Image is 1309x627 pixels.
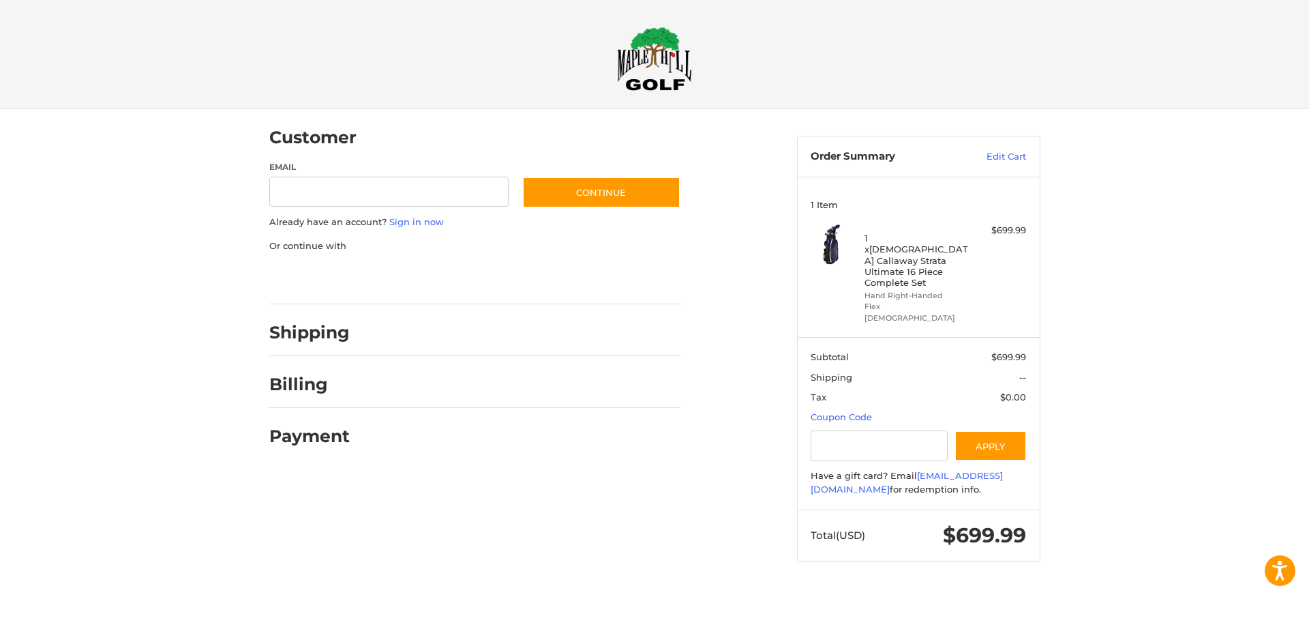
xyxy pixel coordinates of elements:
div: Have a gift card? Email for redemption info. [811,469,1026,496]
h2: Billing [269,374,349,395]
button: Apply [954,431,1027,461]
span: $699.99 [991,351,1026,362]
li: Flex [DEMOGRAPHIC_DATA] [864,301,969,323]
input: Gift Certificate or Coupon Code [811,431,948,461]
span: $699.99 [943,523,1026,548]
h3: Order Summary [811,150,957,164]
h3: 1 Item [811,199,1026,210]
iframe: PayPal-paypal [265,266,367,291]
span: Tax [811,392,826,403]
button: Continue [522,177,680,208]
span: Subtotal [811,351,849,362]
span: Total (USD) [811,529,865,542]
div: $699.99 [972,224,1026,237]
a: Sign in now [389,216,444,227]
a: [EMAIL_ADDRESS][DOMAIN_NAME] [811,470,1003,495]
a: Edit Cart [957,150,1026,164]
p: Or continue with [269,239,680,253]
h2: Shipping [269,322,350,343]
h2: Customer [269,127,357,148]
li: Hand Right-Handed [864,290,969,302]
label: Email [269,161,509,173]
h2: Payment [269,426,350,447]
span: $0.00 [1000,392,1026,403]
span: Shipping [811,372,852,383]
iframe: PayPal-paylater [380,266,483,291]
iframe: PayPal-venmo [496,266,598,291]
span: -- [1019,372,1026,383]
img: Maple Hill Golf [617,27,692,91]
h4: 1 x [DEMOGRAPHIC_DATA] Callaway Strata Ultimate 16 Piece Complete Set [864,233,969,288]
a: Coupon Code [811,411,872,422]
p: Already have an account? [269,216,680,229]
